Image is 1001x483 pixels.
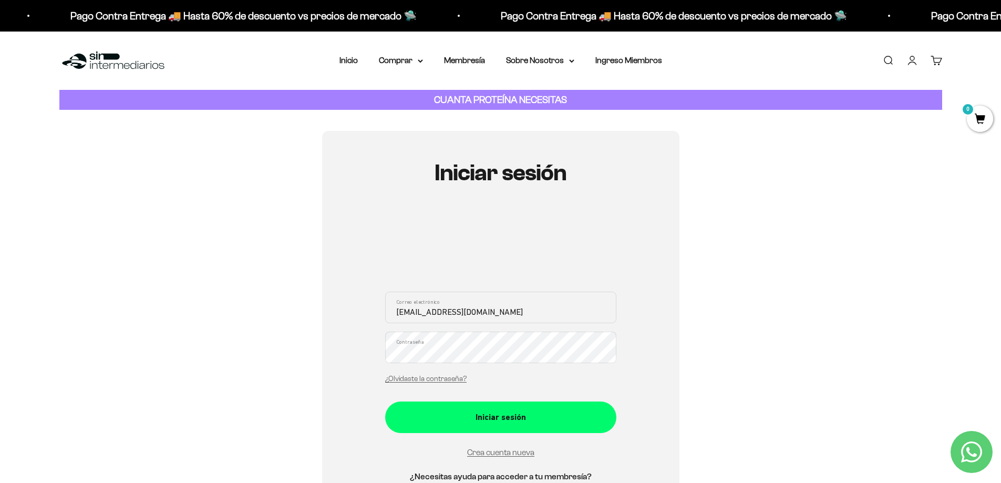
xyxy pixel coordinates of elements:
[506,54,574,67] summary: Sobre Nosotros
[444,56,485,65] a: Membresía
[385,375,467,383] a: ¿Olvidaste la contraseña?
[967,114,993,126] a: 0
[385,160,616,186] h1: Iniciar sesión
[962,103,974,116] mark: 0
[385,217,616,279] iframe: Social Login Buttons
[67,7,413,24] p: Pago Contra Entrega 🚚 Hasta 60% de descuento vs precios de mercado 🛸
[379,54,423,67] summary: Comprar
[385,402,616,433] button: Iniciar sesión
[434,94,567,105] strong: CUANTA PROTEÍNA NECESITAS
[406,410,595,424] div: Iniciar sesión
[595,56,662,65] a: Ingreso Miembros
[467,448,534,457] a: Crea cuenta nueva
[339,56,358,65] a: Inicio
[497,7,843,24] p: Pago Contra Entrega 🚚 Hasta 60% de descuento vs precios de mercado 🛸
